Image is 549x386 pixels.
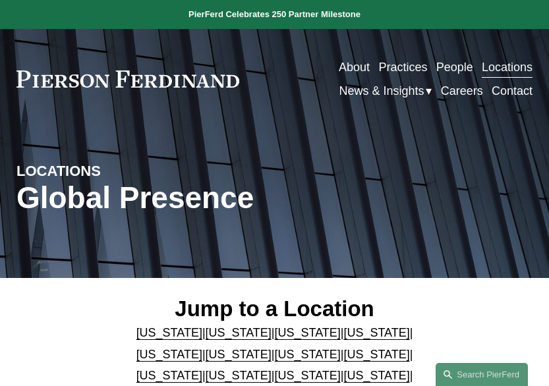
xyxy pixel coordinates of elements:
[16,162,146,180] h4: LOCATIONS
[339,55,370,79] a: About
[343,369,409,382] a: [US_STATE]
[436,363,528,386] a: Search this site
[492,79,533,103] a: Contact
[136,348,202,361] a: [US_STATE]
[378,55,427,79] a: Practices
[124,296,425,322] h2: Jump to a Location
[275,326,341,339] a: [US_STATE]
[482,55,533,79] a: Locations
[136,369,202,382] a: [US_STATE]
[441,79,483,103] a: Careers
[339,80,424,101] span: News & Insights
[275,369,341,382] a: [US_STATE]
[436,55,473,79] a: People
[339,79,432,103] a: folder dropdown
[206,348,272,361] a: [US_STATE]
[343,348,409,361] a: [US_STATE]
[136,326,202,339] a: [US_STATE]
[206,326,272,339] a: [US_STATE]
[275,348,341,361] a: [US_STATE]
[343,326,409,339] a: [US_STATE]
[16,180,361,215] h1: Global Presence
[206,369,272,382] a: [US_STATE]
